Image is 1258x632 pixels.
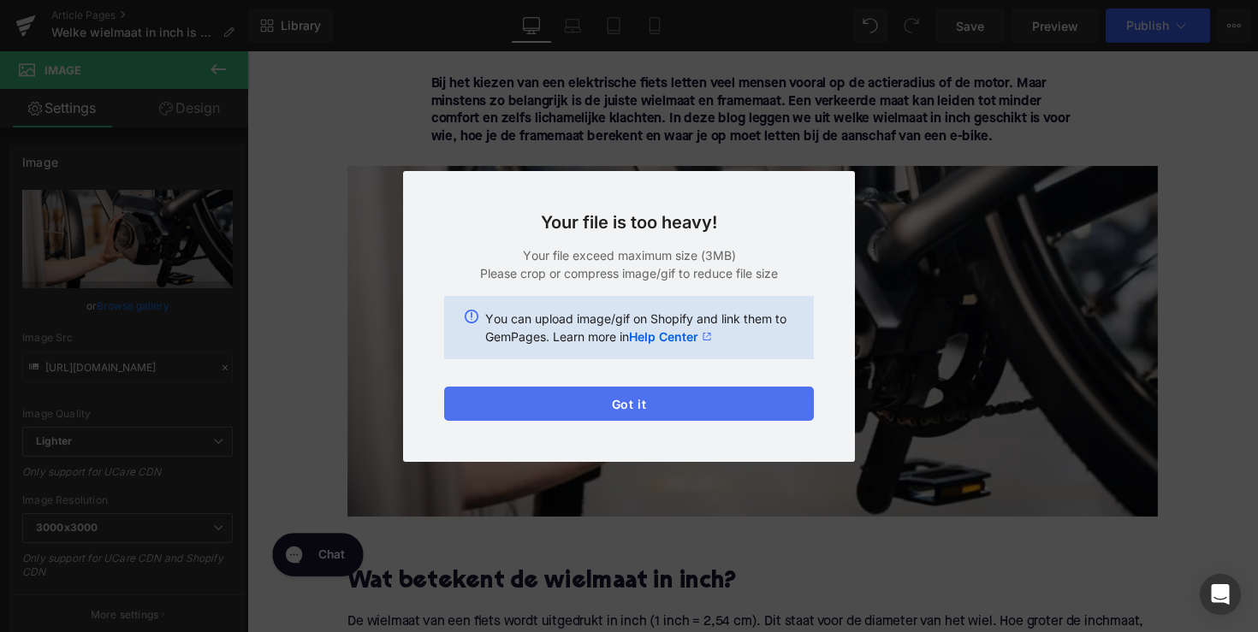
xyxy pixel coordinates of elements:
font: Bij het kiezen van een elektrische fiets letten veel mensen vooral op de actieradius of de motor.... [188,27,843,94]
h2: Wat betekent de wielmaat in inch? [103,531,933,558]
iframe: Gorgias live chat messenger [17,487,128,544]
p: Please crop or compress image/gif to reduce file size [444,264,814,282]
div: Open Intercom Messenger [1200,574,1241,615]
h3: Your file is too heavy! [444,212,814,233]
a: Help Center [629,328,712,346]
p: Your file exceed maximum size (3MB) [444,246,814,264]
p: You can upload image/gif on Shopify and link them to GemPages. Learn more in [485,310,793,346]
img: bosch middenmotor [103,117,933,476]
p: De wielmaat van een fiets wordt uitgedrukt in inch (1 inch = 2,54 cm). Dit staat voor de diameter... [103,576,933,611]
button: Got it [444,387,814,421]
